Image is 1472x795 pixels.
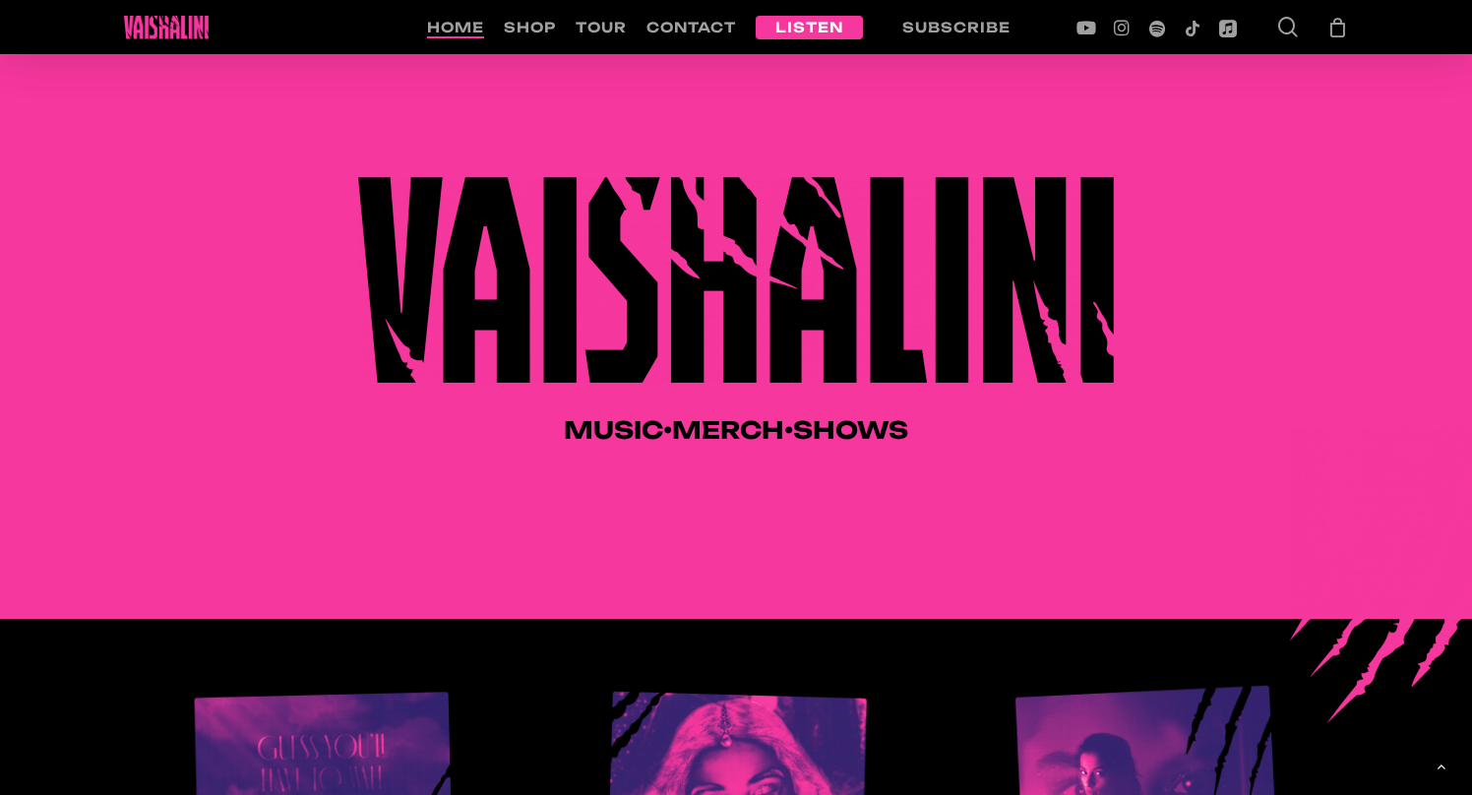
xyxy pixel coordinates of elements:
[504,19,556,36] a: shop
[564,415,663,445] a: Music
[427,19,484,36] a: home
[756,19,863,36] a: listen
[646,19,736,35] span: contact
[883,19,1030,36] a: Subscribe
[576,19,627,35] span: tour
[39,417,1433,443] h4: • •
[902,19,1011,35] span: Subscribe
[672,415,784,445] a: Merch
[576,19,627,36] a: tour
[124,16,210,39] img: Vaishalini
[427,19,484,35] span: home
[1427,753,1455,781] a: Back to top
[504,19,556,35] span: shop
[1327,17,1349,38] a: Cart
[646,19,736,36] a: contact
[775,19,843,35] span: listen
[793,415,908,445] a: Shows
